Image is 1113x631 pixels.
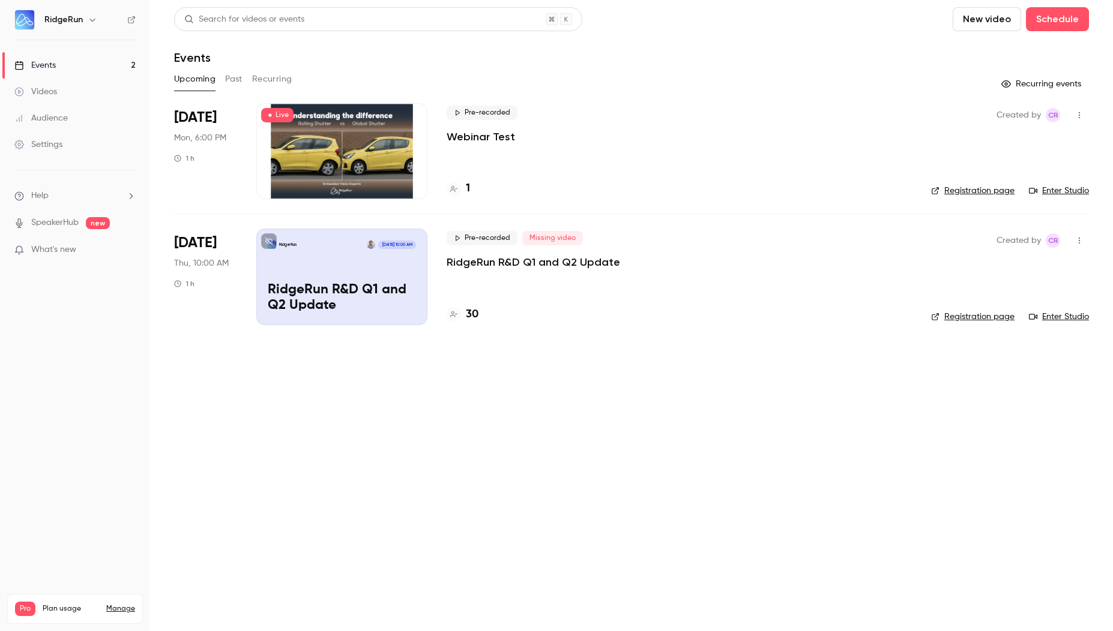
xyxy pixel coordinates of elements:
[174,229,237,324] div: Aug 14 Thu, 10:00 AM (America/Costa Rica)
[184,13,304,26] div: Search for videos or events
[447,255,620,269] a: RidgeRun R&D Q1 and Q2 Update
[261,108,294,122] span: Live
[256,229,427,324] a: RidgeRun R&D Q1 and Q2 UpdateRidgeRunCarlos Rodriguez[DATE] 10:00 AMRidgeRun R&D Q1 and Q2 Update
[15,602,35,616] span: Pro
[174,233,217,253] span: [DATE]
[447,181,470,197] a: 1
[174,70,216,89] button: Upcoming
[1029,311,1089,323] a: Enter Studio
[466,307,478,323] h4: 30
[931,185,1015,197] a: Registration page
[1046,233,1060,248] span: Carlos Rodriguez
[447,130,515,144] a: Webinar Test
[225,70,243,89] button: Past
[279,242,297,248] p: RidgeRun
[447,231,517,245] span: Pre-recorded
[378,241,415,249] span: [DATE] 10:00 AM
[174,108,217,127] span: [DATE]
[15,616,38,627] p: Videos
[174,50,211,65] h1: Events
[447,307,478,323] a: 30
[174,154,195,163] div: 1 h
[997,108,1041,122] span: Created by
[996,74,1089,94] button: Recurring events
[44,14,83,26] h6: RidgeRun
[116,616,135,627] p: / 90
[1046,108,1060,122] span: Carlos Rodriguez
[252,70,292,89] button: Recurring
[43,604,99,614] span: Plan usage
[174,103,237,199] div: Aug 11 Mon, 6:00 PM (America/Costa Rica)
[1026,7,1089,31] button: Schedule
[1029,185,1089,197] a: Enter Studio
[174,279,195,289] div: 1 h
[268,283,416,314] p: RidgeRun R&D Q1 and Q2 Update
[14,112,68,124] div: Audience
[997,233,1041,248] span: Created by
[931,311,1015,323] a: Registration page
[1048,233,1058,248] span: CR
[466,181,470,197] h4: 1
[953,7,1021,31] button: New video
[447,106,517,120] span: Pre-recorded
[174,132,226,144] span: Mon, 6:00 PM
[14,59,56,71] div: Events
[14,139,62,151] div: Settings
[174,257,229,269] span: Thu, 10:00 AM
[15,10,34,29] img: RidgeRun
[367,241,375,249] img: Carlos Rodriguez
[14,86,57,98] div: Videos
[31,217,79,229] a: SpeakerHub
[522,231,583,245] span: Missing video
[86,217,110,229] span: new
[31,244,76,256] span: What's new
[106,604,135,614] a: Manage
[116,618,121,625] span: 0
[1048,108,1058,122] span: CR
[14,190,136,202] li: help-dropdown-opener
[31,190,49,202] span: Help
